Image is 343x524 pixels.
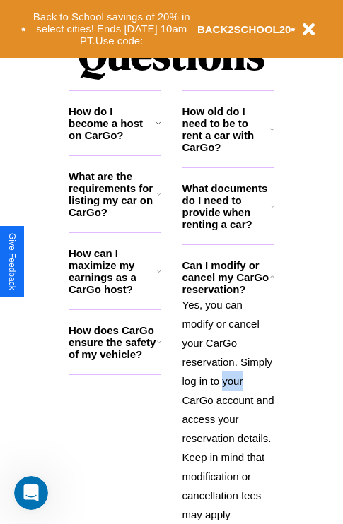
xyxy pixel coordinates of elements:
h3: What are the requirements for listing my car on CarGo? [69,170,157,218]
button: Back to School savings of 20% in select cities! Ends [DATE] 10am PT.Use code: [26,7,197,51]
h3: How old do I need to be to rent a car with CarGo? [182,105,271,153]
h3: How do I become a host on CarGo? [69,105,156,141]
div: Give Feedback [7,233,17,290]
h3: How does CarGo ensure the safety of my vehicle? [69,324,157,360]
b: BACK2SCHOOL20 [197,23,291,35]
h3: What documents do I need to provide when renting a car? [182,182,272,230]
h3: Can I modify or cancel my CarGo reservation? [182,259,270,295]
h3: How can I maximize my earnings as a CarGo host? [69,247,157,295]
iframe: Intercom live chat [14,476,48,510]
